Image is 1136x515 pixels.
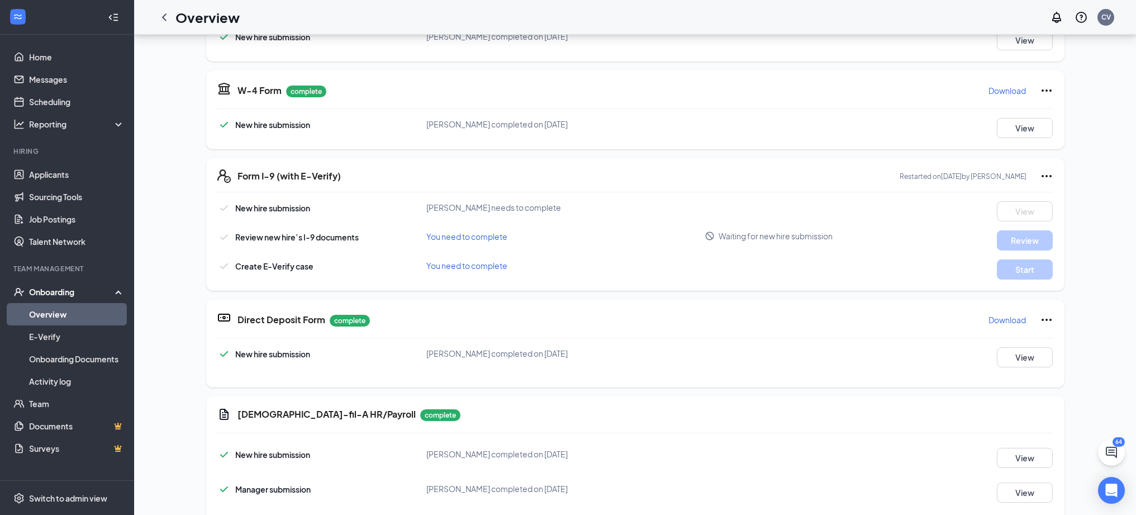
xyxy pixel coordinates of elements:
svg: Ellipses [1040,169,1053,183]
svg: FormI9EVerifyIcon [217,169,231,183]
h1: Overview [175,8,240,27]
svg: Checkmark [217,483,231,496]
svg: Checkmark [217,118,231,131]
svg: Analysis [13,119,25,130]
a: Onboarding Documents [29,348,125,370]
span: [PERSON_NAME] completed on [DATE] [426,31,568,41]
a: SurveysCrown [29,437,125,460]
button: ChatActive [1098,439,1125,466]
button: Download [988,82,1026,100]
svg: Notifications [1050,11,1063,24]
button: Start [997,259,1053,280]
a: Team [29,393,125,415]
p: complete [330,315,370,327]
div: Team Management [13,264,122,273]
a: Activity log [29,370,125,393]
svg: Checkmark [217,259,231,273]
svg: Checkmark [217,30,231,44]
h5: Form I-9 (with E-Verify) [237,170,341,182]
h5: W-4 Form [237,84,282,97]
p: Restarted on [DATE] by [PERSON_NAME] [900,172,1026,181]
button: View [997,448,1053,468]
span: [PERSON_NAME] completed on [DATE] [426,484,568,494]
svg: TaxGovernmentIcon [217,82,231,95]
a: Applicants [29,163,125,186]
button: View [997,118,1053,138]
svg: Settings [13,493,25,504]
a: Messages [29,68,125,91]
button: Review [997,230,1053,251]
svg: WorkstreamLogo [12,11,23,22]
a: E-Verify [29,325,125,348]
svg: ChatActive [1105,446,1118,459]
a: Job Postings [29,208,125,230]
button: View [997,201,1053,221]
h5: [DEMOGRAPHIC_DATA]-fil-A HR/Payroll [237,408,416,420]
svg: Collapse [108,12,119,23]
svg: ChevronLeft [158,11,171,24]
div: 64 [1113,437,1125,447]
div: CV [1101,12,1111,22]
h5: Direct Deposit Form [237,314,325,326]
a: Overview [29,303,125,325]
span: New hire submission [235,450,310,460]
svg: UserCheck [13,286,25,297]
div: Hiring [13,147,122,156]
svg: Ellipses [1040,313,1053,327]
span: New hire submission [235,32,310,42]
span: New hire submission [235,203,310,213]
svg: Checkmark [217,347,231,361]
span: Manager submission [235,484,311,494]
button: View [997,483,1053,503]
span: [PERSON_NAME] completed on [DATE] [426,119,568,129]
p: complete [420,409,460,421]
div: Reporting [29,119,125,130]
svg: Document [217,408,231,421]
button: View [997,30,1053,50]
div: Open Intercom Messenger [1098,477,1125,504]
span: [PERSON_NAME] completed on [DATE] [426,348,568,358]
svg: Ellipses [1040,84,1053,97]
a: Sourcing Tools [29,186,125,208]
button: View [997,347,1053,367]
a: Scheduling [29,91,125,113]
svg: QuestionInfo [1075,11,1088,24]
p: Download [988,85,1026,96]
p: Download [988,314,1026,325]
a: Home [29,46,125,68]
a: Talent Network [29,230,125,253]
a: DocumentsCrown [29,415,125,437]
span: New hire submission [235,120,310,130]
svg: Blocked [705,231,715,241]
span: Waiting for new hire submission [719,230,833,242]
svg: Checkmark [217,201,231,215]
span: [PERSON_NAME] needs to complete [426,202,561,212]
svg: DirectDepositIcon [217,311,231,324]
svg: Checkmark [217,230,231,244]
span: Review new hire’s I-9 documents [235,232,359,242]
div: Switch to admin view [29,493,107,504]
svg: Checkmark [217,448,231,461]
span: New hire submission [235,349,310,359]
span: [PERSON_NAME] completed on [DATE] [426,449,568,459]
button: Download [988,311,1026,329]
p: complete [286,86,326,97]
span: You need to complete [426,231,507,242]
div: Onboarding [29,286,115,297]
span: Create E-Verify case [235,261,313,271]
span: You need to complete [426,261,507,271]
